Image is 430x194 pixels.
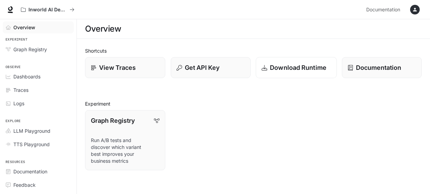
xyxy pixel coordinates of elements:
[13,46,47,53] span: Graph Registry
[363,3,405,17] a: Documentation
[366,6,400,14] span: Documentation
[13,86,28,94] span: Traces
[13,181,36,188] span: Feedback
[3,43,74,55] a: Graph Registry
[13,127,50,134] span: LLM Playground
[91,137,159,164] p: Run A/B tests and discover which variant best improves your business metrics
[171,57,251,78] button: Get API Key
[185,63,219,72] p: Get API Key
[85,100,422,107] h2: Experiment
[342,57,422,78] a: Documentation
[91,116,135,125] p: Graph Registry
[3,125,74,137] a: LLM Playground
[13,168,47,175] span: Documentation
[85,57,165,78] a: View Traces
[3,21,74,33] a: Overview
[13,24,35,31] span: Overview
[13,73,40,80] span: Dashboards
[28,7,67,13] p: Inworld AI Demos
[270,63,326,72] p: Download Runtime
[99,63,136,72] p: View Traces
[85,110,165,170] a: Graph RegistryRun A/B tests and discover which variant best improves your business metrics
[3,84,74,96] a: Traces
[85,47,422,54] h2: Shortcuts
[3,71,74,83] a: Dashboards
[3,97,74,109] a: Logs
[18,3,77,17] button: All workspaces
[13,141,50,148] span: TTS Playground
[3,165,74,177] a: Documentation
[13,100,24,107] span: Logs
[3,179,74,191] a: Feedback
[256,57,337,78] a: Download Runtime
[85,22,121,36] h1: Overview
[356,63,401,72] p: Documentation
[3,138,74,150] a: TTS Playground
